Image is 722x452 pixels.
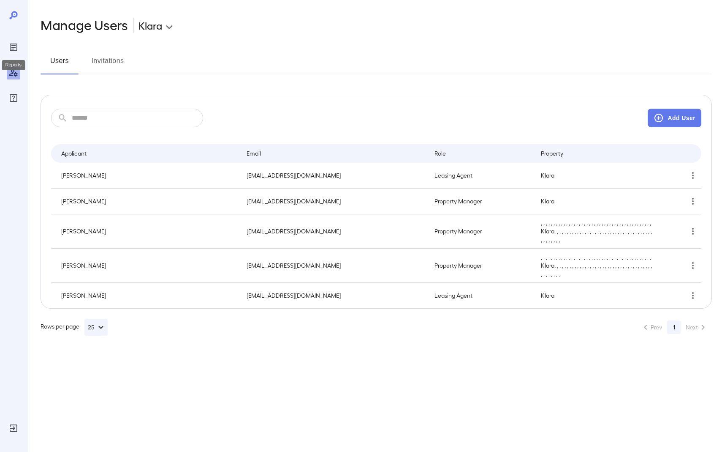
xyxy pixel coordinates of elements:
p: [EMAIL_ADDRESS][DOMAIN_NAME] [247,227,421,236]
th: Applicant [51,144,240,163]
p: [PERSON_NAME] [61,171,233,180]
p: [EMAIL_ADDRESS][DOMAIN_NAME] [247,171,421,180]
table: simple table [51,144,701,308]
p: , , , , , , , , , , , , , , , , , , , , , , , , , , , , , , , , , , , , , , , , , , , , Klara, , ... [541,219,653,244]
p: [EMAIL_ADDRESS][DOMAIN_NAME] [247,197,421,205]
th: Property [534,144,660,163]
div: FAQ [7,91,20,105]
p: [PERSON_NAME] [61,197,233,205]
p: Property Manager [434,261,528,270]
p: Leasing Agent [434,291,528,300]
button: Users [41,54,79,74]
p: Property Manager [434,227,528,236]
button: Invitations [89,54,127,74]
p: Klara [541,291,653,300]
nav: pagination navigation [637,321,712,334]
p: Leasing Agent [434,171,528,180]
p: [PERSON_NAME] [61,227,233,236]
button: page 1 [667,321,681,334]
p: [PERSON_NAME] [61,261,233,270]
button: 25 [84,319,108,336]
p: [EMAIL_ADDRESS][DOMAIN_NAME] [247,291,421,300]
button: Add User [648,109,701,127]
p: Klara [541,197,653,205]
div: Rows per page [41,319,108,336]
p: Property Manager [434,197,528,205]
div: Reports [2,60,25,70]
p: , , , , , , , , , , , , , , , , , , , , , , , , , , , , , , , , , , , , , , , , , , , , Klara, , ... [541,253,653,278]
p: [PERSON_NAME] [61,291,233,300]
th: Email [240,144,427,163]
p: Klara [541,171,653,180]
th: Role [428,144,535,163]
div: Reports [7,41,20,54]
h2: Manage Users [41,17,128,34]
div: Manage Users [7,66,20,79]
div: Log Out [7,422,20,435]
p: [EMAIL_ADDRESS][DOMAIN_NAME] [247,261,421,270]
p: Klara [138,19,162,32]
